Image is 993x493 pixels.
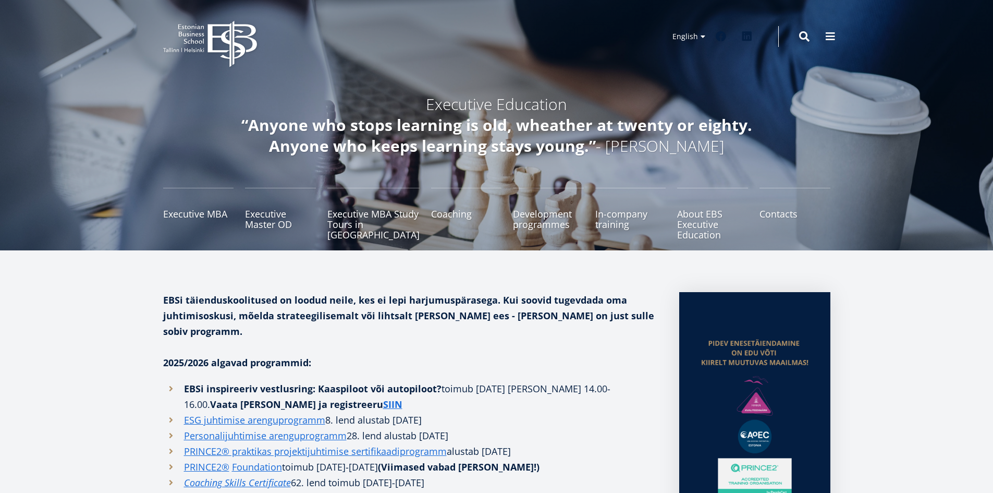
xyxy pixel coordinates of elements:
[163,188,234,240] a: Executive MBA
[163,412,658,428] li: 8. lend alustab [DATE]
[383,396,402,412] a: SIIN
[220,115,773,157] h4: - [PERSON_NAME]
[759,188,830,240] a: Contacts
[184,443,447,459] a: PRINCE2® praktikas projektijuhtimise sertifikaadiprogramm
[232,459,282,475] a: Foundation
[513,188,584,240] a: Development programmes
[378,461,540,473] strong: (Viimased vabad [PERSON_NAME]!)
[184,476,291,489] em: Coaching Skills Certificate
[184,459,222,475] a: PRINCE2
[184,475,291,490] a: Coaching Skills Certificate
[222,459,229,475] a: ®
[184,428,347,443] a: Personalijuhtimise arenguprogramm
[163,475,658,490] li: 62. lend toimub [DATE]-[DATE]
[737,26,757,47] a: Linkedin
[184,382,442,395] strong: EBSi inspireeriv vestlusring: Kaaspiloot või autopiloot?
[595,188,666,240] a: In-company training
[163,428,658,443] li: 28. lend alustab [DATE]
[220,94,773,115] h4: Executive Education
[431,188,502,240] a: Coaching
[245,188,316,240] a: Executive Master OD
[163,459,658,475] li: toimub [DATE]-[DATE]
[210,398,402,411] strong: Vaata [PERSON_NAME] ja registreeru
[710,26,731,47] a: Facebook
[163,443,658,459] li: alustab [DATE]
[241,114,752,157] em: “Anyone who stops learning is old, wheather at twenty or eighty. Anyone who keeps learning stays ...
[163,356,311,369] strong: 2025/2026 algavad programmid:
[163,381,658,412] li: toimub [DATE] [PERSON_NAME] 14.00-16.00.
[327,188,420,240] a: Executive MBA Study Tours in [GEOGRAPHIC_DATA]
[184,412,325,428] a: ESG juhtimise arenguprogramm
[677,188,748,240] a: About EBS Executive Education
[163,294,654,338] strong: EBSi täienduskoolitused on loodud neile, kes ei lepi harjumuspärasega. Kui soovid tugevdada oma j...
